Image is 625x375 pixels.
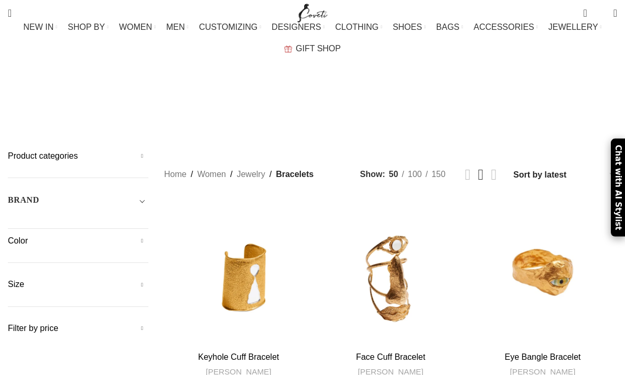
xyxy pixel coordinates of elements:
[8,194,39,206] h5: BRAND
[436,22,459,32] span: BAGS
[316,198,465,347] a: Face Cuff Bracelet
[296,43,341,53] span: GIFT SHOP
[329,101,368,111] span: Earrings
[272,22,321,32] span: DESIGNERS
[335,17,382,38] a: CLOTHING
[8,235,148,247] h5: Color
[595,3,606,24] div: My Wishlist
[389,170,398,179] span: 50
[8,323,148,334] h5: Filter by price
[597,10,605,18] span: 0
[236,168,265,181] a: Jewelry
[465,167,471,182] a: Grid view 2
[289,101,314,111] span: Cuffs
[356,352,425,361] a: Face Cuff Bracelet
[385,168,402,181] a: 50
[335,22,379,32] span: CLOTHING
[24,22,54,32] span: NEW IN
[264,60,360,88] h1: Bracelets
[408,170,422,179] span: 100
[512,167,617,182] select: Shop order
[548,17,602,38] a: JEWELLERY
[276,168,314,181] span: Bracelets
[166,17,188,38] a: MEN
[144,93,189,119] a: Bracelets
[110,93,128,119] a: Ring
[289,93,314,119] a: Cuffs
[384,93,425,119] a: Necklace
[404,168,426,181] a: 100
[329,93,368,119] a: Earrings
[164,198,313,347] a: Keyhole Cuff Bracelet
[578,3,592,24] a: 0
[110,101,128,111] span: Ring
[199,17,261,38] a: CUSTOMIZING
[164,168,187,181] a: Home
[284,46,292,52] img: GiftBag
[479,93,515,119] a: Watches
[8,279,148,290] h5: Size
[584,5,592,13] span: 0
[8,194,148,213] div: Toggle filter
[164,168,314,181] nav: Breadcrumb
[68,17,109,38] a: SHOP BY
[197,168,226,181] a: Women
[548,22,598,32] span: JEWELLERY
[295,8,330,17] a: Site logo
[144,101,189,111] span: Bracelets
[440,101,464,111] span: Rings
[468,198,617,347] a: Eye Bangle Bracelet
[119,22,152,32] span: WOMEN
[393,22,422,32] span: SHOES
[166,22,185,32] span: MEN
[199,22,257,32] span: CUSTOMIZING
[473,17,538,38] a: ACCESSORIES
[284,38,341,59] a: GIFT SHOP
[491,167,497,182] a: Grid view 4
[204,101,273,111] span: Brooches & Pins
[436,17,463,38] a: BAGS
[24,17,58,38] a: NEW IN
[360,168,385,181] span: Show
[3,17,622,59] div: Main navigation
[68,22,105,32] span: SHOP BY
[440,93,464,119] a: Rings
[473,22,534,32] span: ACCESSORIES
[272,17,325,38] a: DESIGNERS
[428,168,449,181] a: 150
[393,17,426,38] a: SHOES
[432,170,446,179] span: 150
[384,101,425,111] span: Necklace
[198,352,279,361] a: Keyhole Cuff Bracelet
[204,93,273,119] a: Brooches & Pins
[478,167,484,182] a: Grid view 3
[505,352,581,361] a: Eye Bangle Bracelet
[8,150,148,162] h5: Product categories
[119,17,156,38] a: WOMEN
[3,3,17,24] a: Search
[479,101,515,111] span: Watches
[238,63,264,84] a: Go back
